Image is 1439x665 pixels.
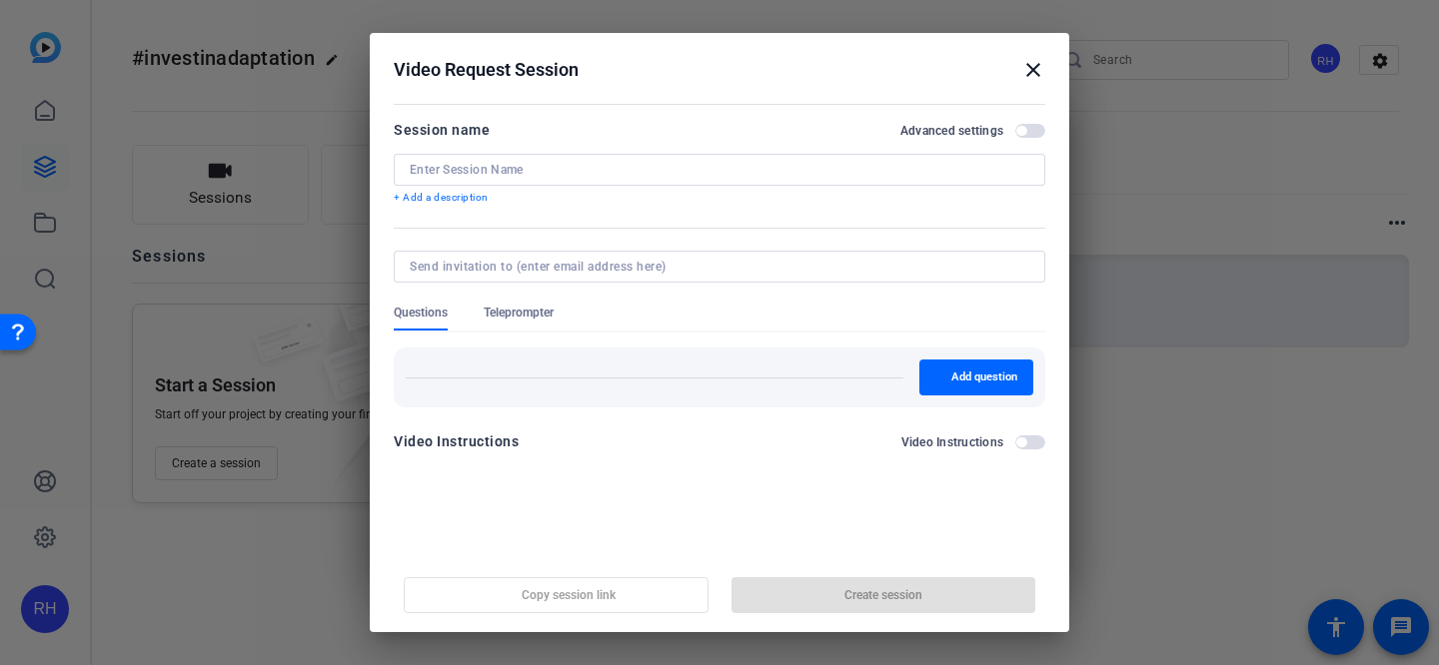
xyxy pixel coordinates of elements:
h2: Video Instructions [901,434,1004,450]
h2: Advanced settings [900,123,1003,139]
mat-icon: close [1021,58,1045,82]
div: Video Instructions [394,429,519,453]
input: Enter Session Name [410,162,1029,178]
input: Send invitation to (enter email address here) [410,259,1021,275]
span: Teleprompter [484,305,554,321]
span: Questions [394,305,448,321]
span: Add question [951,369,1017,385]
button: Add question [919,359,1033,395]
div: Video Request Session [394,58,1045,82]
div: Session name [394,118,490,142]
p: + Add a description [394,190,1045,206]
